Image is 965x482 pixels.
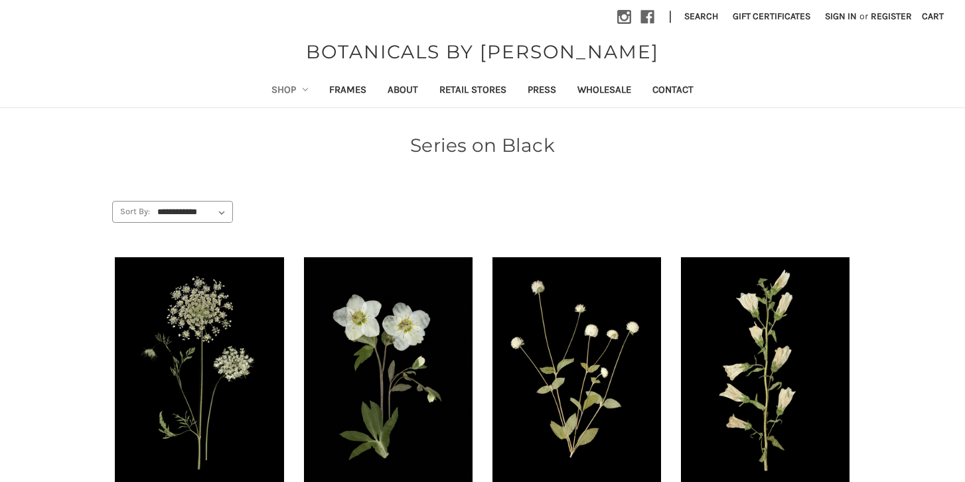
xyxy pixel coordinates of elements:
a: About [377,75,429,107]
a: Retail Stores [429,75,517,107]
a: LENTON ROSE ON BLACK, Price range from $49.99 to $434.99 [303,257,473,482]
a: Wholesale [567,75,642,107]
img: Unframed [492,257,662,482]
img: Unframed [303,257,473,482]
span: Cart [922,11,944,22]
a: BOTANICALS BY [PERSON_NAME] [299,38,666,66]
a: QUEEN ANNE'S LACE ON BLACK, Price range from $49.99 to $434.99 [114,257,285,482]
a: GLOBE AMARANTH ON BLACK, Price range from $49.99 to $434.99 [492,257,662,482]
label: Sort By: [113,202,150,221]
a: BELL FLOWER ON BLACK, Price range from $49.99 to $434.99 [680,257,851,482]
img: Unframed [114,257,285,482]
a: Contact [642,75,704,107]
h1: Series on Black [112,131,853,159]
span: or [858,9,869,23]
img: Unframed [680,257,851,482]
li: | [664,7,677,28]
a: Shop [261,75,319,107]
a: Press [517,75,567,107]
a: Frames [319,75,377,107]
